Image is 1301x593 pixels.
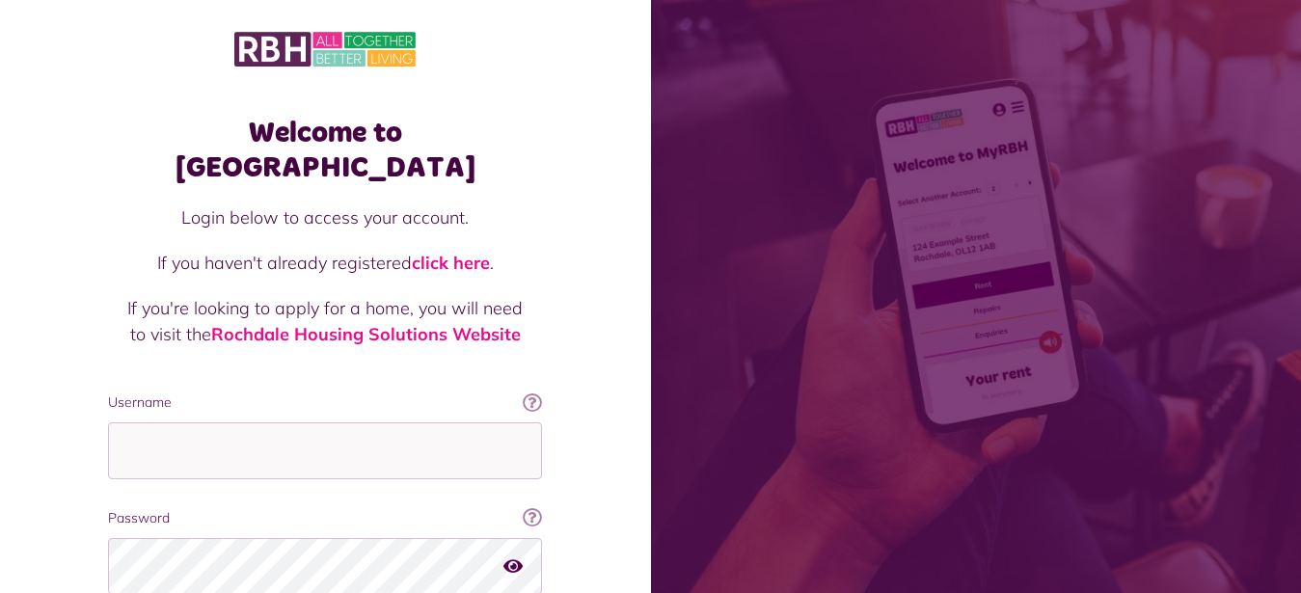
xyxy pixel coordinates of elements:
[127,204,523,230] p: Login below to access your account.
[127,250,523,276] p: If you haven't already registered .
[108,392,542,413] label: Username
[108,508,542,528] label: Password
[234,29,416,69] img: MyRBH
[412,252,490,274] a: click here
[127,295,523,347] p: If you're looking to apply for a home, you will need to visit the
[211,323,521,345] a: Rochdale Housing Solutions Website
[108,116,542,185] h1: Welcome to [GEOGRAPHIC_DATA]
